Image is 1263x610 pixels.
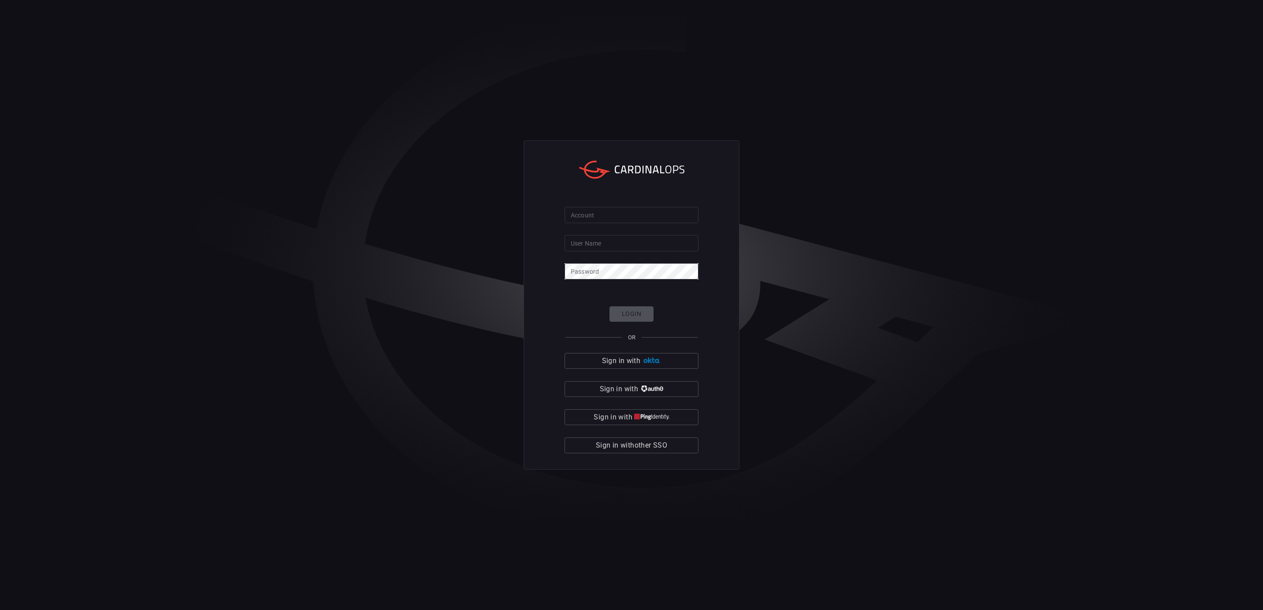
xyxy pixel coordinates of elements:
[565,437,698,453] button: Sign in withother SSO
[565,409,698,425] button: Sign in with
[602,355,640,367] span: Sign in with
[628,334,635,341] span: OR
[565,207,698,223] input: Type your account
[565,381,698,397] button: Sign in with
[600,383,638,395] span: Sign in with
[565,353,698,369] button: Sign in with
[634,414,669,420] img: quu4iresuhQAAAABJRU5ErkJggg==
[594,411,632,423] span: Sign in with
[596,439,667,452] span: Sign in with other SSO
[642,357,661,364] img: Ad5vKXme8s1CQAAAABJRU5ErkJggg==
[640,386,663,392] img: vP8Hhh4KuCH8AavWKdZY7RZgAAAAASUVORK5CYII=
[565,235,698,251] input: Type your user name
